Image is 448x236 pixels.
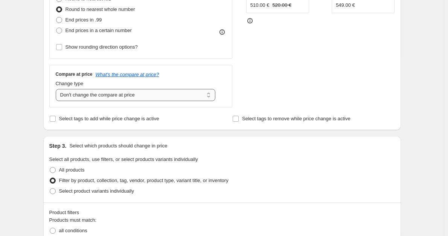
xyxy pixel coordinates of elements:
[250,2,270,9] div: 510.00 €
[49,209,395,216] div: Product filters
[69,142,167,150] p: Select which products should change in price
[59,167,85,173] span: All products
[59,188,134,194] span: Select product variants individually
[56,71,93,77] h3: Compare at price
[66,6,135,12] span: Round to nearest whole number
[96,72,159,77] button: What's the compare at price?
[59,228,87,233] span: all conditions
[66,44,138,50] span: Show rounding direction options?
[272,2,291,9] strike: 520.00 €
[59,116,159,121] span: Select tags to add while price change is active
[66,28,132,33] span: End prices in a certain number
[49,156,198,162] span: Select all products, use filters, or select products variants individually
[59,178,229,183] span: Filter by product, collection, tag, vendor, product type, variant title, or inventory
[49,217,97,223] span: Products must match:
[66,17,102,23] span: End prices in .99
[242,116,350,121] span: Select tags to remove while price change is active
[336,2,355,9] div: 549.00 €
[56,81,84,86] span: Change type
[49,142,67,150] h2: Step 3.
